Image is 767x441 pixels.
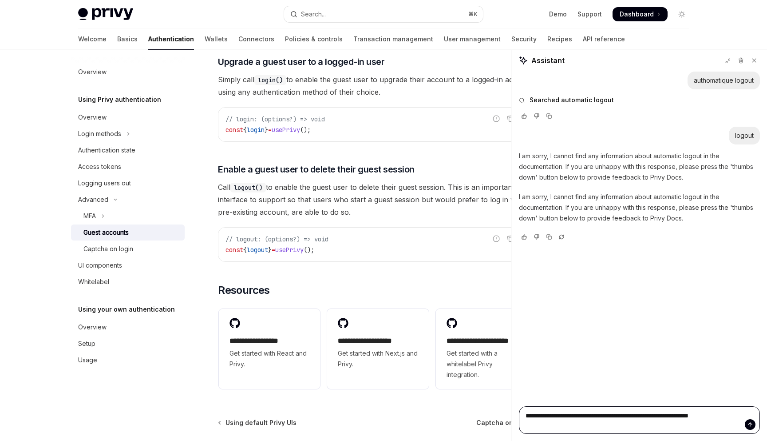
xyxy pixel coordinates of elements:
[78,355,97,365] div: Usage
[78,8,133,20] img: light logo
[78,260,122,271] div: UI components
[265,126,268,134] span: }
[230,183,266,192] code: logout()
[735,131,754,140] div: logout
[577,10,602,19] a: Support
[83,227,129,238] div: Guest accounts
[519,233,530,241] button: Vote that response was good
[218,181,538,218] span: Call to enable the guest user to delete their guest session. This is an important interface to su...
[71,225,185,241] a: Guest accounts
[338,348,418,369] span: Get started with Next.js and Privy.
[71,175,185,191] a: Logging users out
[83,211,96,221] div: MFA
[531,112,542,120] button: Vote that response was not good
[71,126,185,142] button: Toggle Login methods section
[78,67,107,77] div: Overview
[78,338,95,349] div: Setup
[519,112,530,120] button: Vote that response was good
[300,126,311,134] span: ();
[544,233,554,241] button: Copy chat response
[78,194,108,205] div: Advanced
[353,28,433,50] a: Transaction management
[229,348,309,369] span: Get started with React and Privy.
[71,257,185,273] a: UI components
[444,28,501,50] a: User management
[547,28,572,50] a: Recipes
[247,246,268,254] span: logout
[78,145,135,156] div: Authentication state
[78,277,109,287] div: Whitelabel
[78,112,107,123] div: Overview
[71,241,185,257] a: Captcha on login
[468,11,478,18] span: ⌘ K
[519,96,760,104] button: Searched automatic logout
[71,159,185,175] a: Access tokens
[490,113,502,124] button: Report incorrect code
[78,94,161,105] h5: Using Privy authentication
[218,163,415,176] span: Enable a guest user to delete their guest session
[519,192,760,224] p: I am sorry, I cannot find any information about automatic logout in the documentation. If you are...
[745,419,755,430] button: Send message
[78,178,131,188] div: Logging users out
[71,352,185,368] a: Usage
[531,55,565,66] span: Assistant
[78,128,121,139] div: Login methods
[268,246,272,254] span: }
[78,161,121,172] div: Access tokens
[304,246,314,254] span: ();
[519,406,760,434] textarea: Ask a question...
[71,64,185,80] a: Overview
[71,336,185,352] a: Setup
[148,28,194,50] a: Authentication
[530,96,614,104] span: Searched automatic logout
[511,28,537,50] a: Security
[117,28,138,50] a: Basics
[218,283,270,297] span: Resources
[78,28,107,50] a: Welcome
[531,233,542,241] button: Vote that response was not good
[268,126,272,134] span: =
[243,246,247,254] span: {
[544,112,554,120] button: Copy chat response
[272,126,300,134] span: usePrivy
[218,56,384,68] span: Upgrade a guest user to a logged-in user
[71,274,185,290] a: Whitelabel
[549,10,567,19] a: Demo
[225,246,243,254] span: const
[284,6,483,22] button: Open search
[225,126,243,134] span: const
[505,113,516,124] button: Copy the contents from the code block
[694,76,754,85] div: authomatique logout
[71,319,185,335] a: Overview
[218,73,538,98] span: Simply call to enable the guest user to upgrade their account to a logged-in account using any au...
[254,75,286,85] code: login()
[275,246,304,254] span: usePrivy
[272,246,275,254] span: =
[613,7,668,21] a: Dashboard
[205,28,228,50] a: Wallets
[78,304,175,315] h5: Using your own authentication
[505,233,516,245] button: Copy the contents from the code block
[675,7,689,21] button: Toggle dark mode
[71,208,185,224] button: Toggle MFA section
[71,192,185,208] button: Toggle Advanced section
[71,109,185,125] a: Overview
[243,126,247,134] span: {
[556,233,567,241] button: Reload last chat
[225,235,328,243] span: // logout: (options?) => void
[285,28,343,50] a: Policies & controls
[583,28,625,50] a: API reference
[247,126,265,134] span: login
[620,10,654,19] span: Dashboard
[519,151,760,183] p: I am sorry, I cannot find any information about automatic logout in the documentation. If you are...
[490,233,502,245] button: Report incorrect code
[225,115,325,123] span: // login: (options?) => void
[71,142,185,158] a: Authentication state
[78,322,107,333] div: Overview
[301,9,326,20] div: Search...
[447,348,526,380] span: Get started with a whitelabel Privy integration.
[83,244,133,254] div: Captcha on login
[238,28,274,50] a: Connectors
